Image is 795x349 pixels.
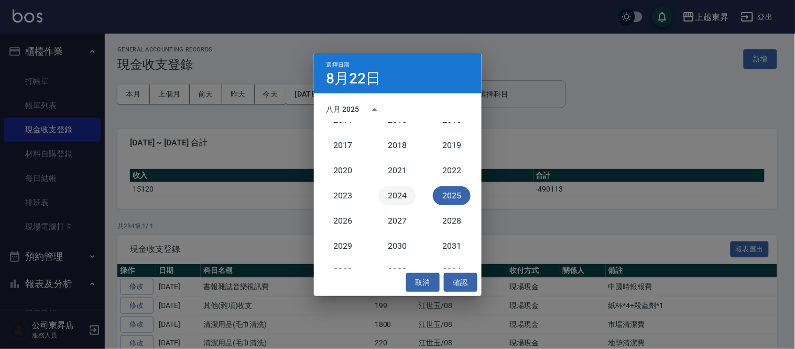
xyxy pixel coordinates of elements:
button: 取消 [406,273,440,292]
span: 選擇日期 [326,61,350,68]
button: 2021 [378,161,416,180]
button: year view is open, switch to calendar view [362,97,387,122]
button: 2023 [324,186,362,205]
button: 2028 [433,211,471,230]
button: 2029 [324,237,362,256]
button: 2020 [324,161,362,180]
button: 2024 [378,186,416,205]
button: 確認 [444,273,477,292]
button: 2034 [433,262,471,281]
button: 2022 [433,161,471,180]
div: 八月 2025 [326,104,360,115]
button: 2018 [378,136,416,155]
button: 2019 [433,136,471,155]
button: 2032 [324,262,362,281]
button: 2033 [378,262,416,281]
button: 2017 [324,136,362,155]
h4: 8月22日 [326,72,381,85]
button: 2027 [378,211,416,230]
button: 2026 [324,211,362,230]
button: 2025 [433,186,471,205]
button: 2031 [433,237,471,256]
button: 2030 [378,237,416,256]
